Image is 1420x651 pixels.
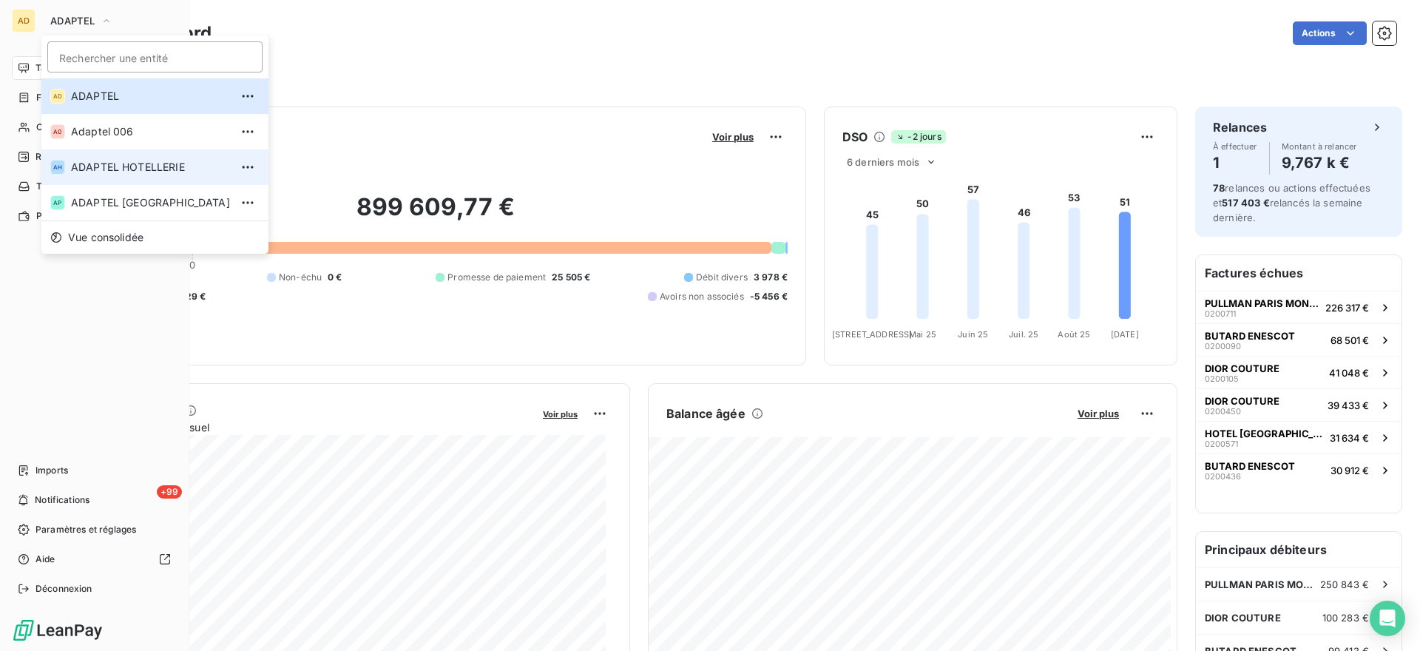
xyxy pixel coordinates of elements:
[35,523,136,536] span: Paramètres et réglages
[84,419,532,435] span: Chiffre d'affaires mensuel
[35,493,89,507] span: Notifications
[891,130,945,144] span: -2 jours
[35,464,68,477] span: Imports
[1325,302,1369,314] span: 226 317 €
[538,407,582,420] button: Voir plus
[552,271,590,284] span: 25 505 €
[1329,367,1369,379] span: 41 048 €
[157,485,182,499] span: +99
[1205,374,1239,383] span: 0200105
[1196,388,1402,421] button: DIOR COUTURE020045039 433 €
[50,124,65,139] div: A0
[1205,439,1238,448] span: 0200571
[1282,151,1357,175] h4: 9,767 k €
[36,209,81,223] span: Paiements
[1222,197,1269,209] span: 517 403 €
[50,89,65,104] div: AD
[909,329,936,340] tspan: Mai 25
[71,195,230,210] span: ADAPTEL [GEOGRAPHIC_DATA]
[12,547,177,571] a: Aide
[1331,465,1369,476] span: 30 912 €
[1330,432,1369,444] span: 31 634 €
[1205,309,1236,318] span: 0200711
[71,89,230,104] span: ADAPTEL
[1331,334,1369,346] span: 68 501 €
[71,160,230,175] span: ADAPTEL HOTELLERIE
[84,192,788,237] h2: 899 609,77 €
[1078,408,1119,419] span: Voir plus
[754,271,788,284] span: 3 978 €
[1205,460,1295,472] span: BUTARD ENESCOT
[1205,428,1324,439] span: HOTEL [GEOGRAPHIC_DATA]
[12,618,104,642] img: Logo LeanPay
[36,121,66,134] span: Clients
[12,9,35,33] div: AD
[832,329,912,340] tspan: [STREET_ADDRESS]
[1370,601,1405,636] div: Open Intercom Messenger
[36,180,67,193] span: Tâches
[1196,421,1402,453] button: HOTEL [GEOGRAPHIC_DATA]020057131 634 €
[1205,395,1279,407] span: DIOR COUTURE
[666,405,745,422] h6: Balance âgée
[50,160,65,175] div: AH
[712,131,754,143] span: Voir plus
[1073,407,1123,420] button: Voir plus
[1009,329,1038,340] tspan: Juil. 25
[1196,356,1402,388] button: DIOR COUTURE020010541 048 €
[1196,291,1402,323] button: PULLMAN PARIS MONTPARNASSE0200711226 317 €
[50,195,65,210] div: AP
[1328,399,1369,411] span: 39 433 €
[1213,182,1370,223] span: relances ou actions effectuées et relancés la semaine dernière.
[1282,142,1357,151] span: Montant à relancer
[1293,21,1367,45] button: Actions
[660,290,744,303] span: Avoirs non associés
[189,259,195,271] span: 0
[47,41,263,72] input: placeholder
[1196,453,1402,486] button: BUTARD ENESCOT020043630 912 €
[958,329,988,340] tspan: Juin 25
[1205,330,1295,342] span: BUTARD ENESCOT
[71,124,230,139] span: Adaptel 006
[50,15,95,27] span: ADAPTEL
[1196,323,1402,356] button: BUTARD ENESCOT020009068 501 €
[279,271,322,284] span: Non-échu
[1058,329,1090,340] tspan: Août 25
[1213,182,1225,194] span: 78
[36,91,74,104] span: Factures
[1205,579,1320,590] span: PULLMAN PARIS MONTPARNASSE
[1322,612,1369,624] span: 100 283 €
[1205,612,1281,624] span: DIOR COUTURE
[35,553,55,566] span: Aide
[1213,151,1257,175] h4: 1
[1111,329,1139,340] tspan: [DATE]
[1320,579,1369,590] span: 250 843 €
[1196,532,1402,567] h6: Principaux débiteurs
[847,156,919,168] span: 6 derniers mois
[1196,255,1402,291] h6: Factures échues
[708,130,758,144] button: Voir plus
[1205,342,1241,351] span: 0200090
[543,409,578,419] span: Voir plus
[447,271,546,284] span: Promesse de paiement
[1205,472,1241,481] span: 0200436
[1205,362,1279,374] span: DIOR COUTURE
[35,582,92,596] span: Déconnexion
[750,290,788,303] span: -5 456 €
[35,61,104,75] span: Tableau de bord
[35,150,75,163] span: Relances
[328,271,342,284] span: 0 €
[696,271,748,284] span: Débit divers
[1205,407,1241,416] span: 0200450
[68,230,143,245] span: Vue consolidée
[842,128,868,146] h6: DSO
[1213,118,1267,136] h6: Relances
[1213,142,1257,151] span: À effectuer
[1205,297,1319,309] span: PULLMAN PARIS MONTPARNASSE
